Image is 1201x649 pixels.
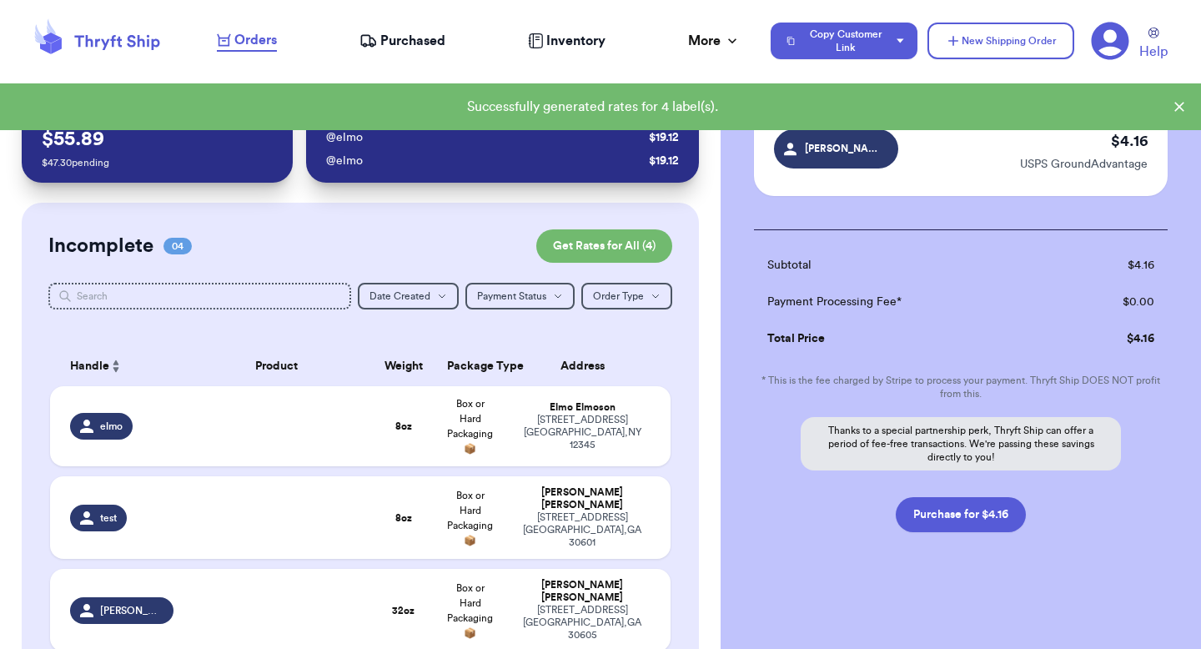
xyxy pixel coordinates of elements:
span: Orders [234,30,277,50]
span: Date Created [369,291,430,301]
span: 04 [163,238,192,254]
td: Subtotal [754,247,1058,284]
span: Box or Hard Packaging 📦 [447,399,493,454]
div: @ elmo [326,129,642,146]
a: Inventory [528,31,606,51]
div: [PERSON_NAME] [PERSON_NAME] [514,579,651,604]
button: New Shipping Order [927,23,1074,59]
div: [STREET_ADDRESS] [GEOGRAPHIC_DATA] , NY 12345 [514,414,651,451]
span: Payment Status [477,291,546,301]
p: Thanks to a special partnership perk, Thryft Ship can offer a period of fee-free transactions. We... [801,417,1121,470]
span: elmo [100,420,123,433]
th: Package Type [437,346,504,386]
div: More [688,31,741,51]
a: Orders [217,30,277,52]
button: Date Created [358,283,459,309]
span: Order Type [593,291,644,301]
th: Weight [370,346,437,386]
p: $ 47.30 pending [42,156,273,169]
td: Total Price [754,320,1058,357]
p: USPS GroundAdvantage [1020,156,1148,173]
a: Help [1139,28,1168,62]
th: Product [183,346,370,386]
strong: 8 oz [395,513,412,523]
td: $ 4.16 [1058,247,1168,284]
button: Get Rates for All (4) [536,229,672,263]
span: Box or Hard Packaging 📦 [447,491,493,546]
input: Search [48,283,351,309]
th: Address [504,346,671,386]
p: * This is the fee charged by Stripe to process your payment. Thryft Ship DOES NOT profit from this. [754,374,1168,400]
span: [PERSON_NAME] [805,141,883,156]
span: test [100,511,117,525]
span: [PERSON_NAME] [100,604,163,617]
p: $ 4.16 [1111,129,1148,153]
h2: Incomplete [48,233,153,259]
strong: 32 oz [392,606,415,616]
span: Box or Hard Packaging 📦 [447,583,493,638]
td: Payment Processing Fee* [754,284,1058,320]
span: Inventory [546,31,606,51]
div: [STREET_ADDRESS] [GEOGRAPHIC_DATA] , GA 30605 [514,604,651,641]
p: $ 55.89 [42,126,273,153]
div: Elmo Elmoson [514,401,651,414]
span: Help [1139,42,1168,62]
button: Purchase for $4.16 [896,497,1026,532]
a: Purchased [359,31,445,51]
div: [STREET_ADDRESS] [GEOGRAPHIC_DATA] , GA 30601 [514,511,651,549]
div: @ elmo [326,153,642,169]
div: [PERSON_NAME] [PERSON_NAME] [514,486,651,511]
span: Handle [70,358,109,375]
button: Copy Customer Link [771,23,917,59]
div: $ 19.12 [649,129,679,146]
span: Purchased [380,31,445,51]
div: Successfully generated rates for 4 label(s). [13,97,1171,117]
button: Sort ascending [109,356,123,376]
td: $ 4.16 [1058,320,1168,357]
button: Payment Status [465,283,575,309]
button: Order Type [581,283,672,309]
strong: 8 oz [395,421,412,431]
div: $ 19.12 [649,153,679,169]
td: $ 0.00 [1058,284,1168,320]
